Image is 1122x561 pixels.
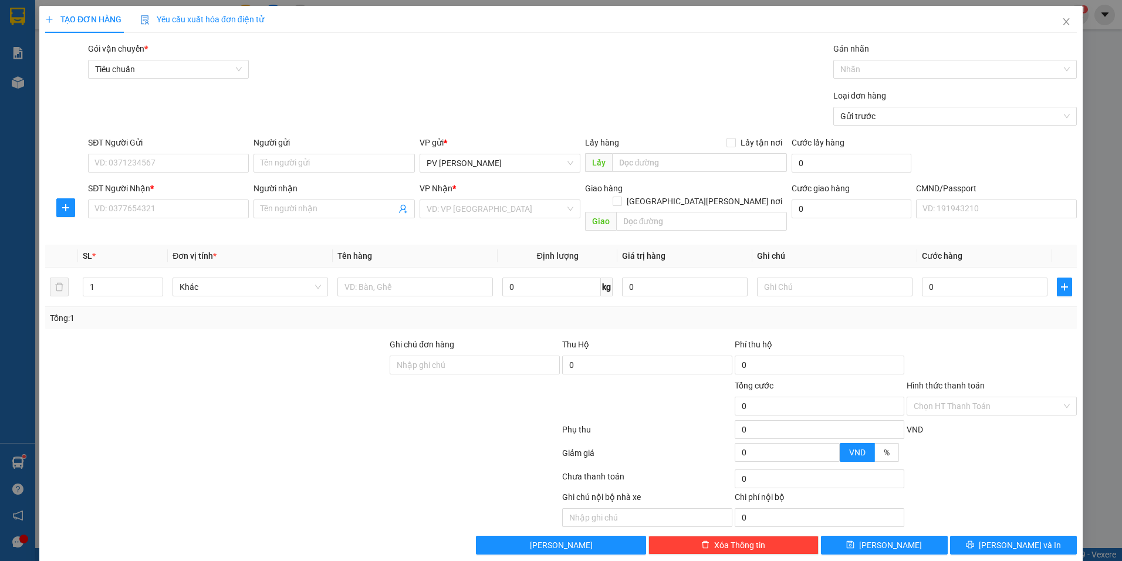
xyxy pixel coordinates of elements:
input: 0 [622,278,748,296]
div: Tổng: 1 [50,312,433,325]
span: plus [1057,282,1072,292]
span: Giao [585,212,616,231]
span: Gửi trước [840,107,1070,125]
div: Chưa thanh toán [561,470,734,491]
span: delete [701,540,709,550]
button: [PERSON_NAME] [476,536,646,555]
span: [GEOGRAPHIC_DATA][PERSON_NAME] nơi [622,195,787,208]
span: plus [45,15,53,23]
span: VND [849,448,866,457]
label: Hình thức thanh toán [907,381,985,390]
input: Dọc đường [616,212,788,231]
span: % [884,448,890,457]
div: SĐT Người Gửi [88,136,249,149]
span: Tiêu chuẩn [95,60,242,78]
div: Phí thu hộ [735,338,905,356]
span: VND [907,425,923,434]
div: Ghi chú nội bộ nhà xe [562,491,732,508]
label: Cước giao hàng [792,184,850,193]
span: Lấy [585,153,612,172]
span: Lấy hàng [585,138,619,147]
div: CMND/Passport [916,182,1077,195]
div: SĐT Người Nhận [88,182,249,195]
span: Cước hàng [922,251,962,261]
span: PV Nam Đong [427,154,573,172]
button: deleteXóa Thông tin [648,536,819,555]
span: Yêu cầu xuất hóa đơn điện tử [140,15,264,24]
label: Cước lấy hàng [792,138,844,147]
label: Loại đơn hàng [833,91,886,100]
div: Phụ thu [561,423,734,444]
span: Giao hàng [585,184,623,193]
div: Người nhận [254,182,414,195]
span: close [1062,17,1071,26]
span: Xóa Thông tin [714,539,765,552]
img: icon [140,15,150,25]
span: VP Nhận [420,184,452,193]
span: Thu Hộ [562,340,589,349]
input: Dọc đường [612,153,788,172]
span: kg [601,278,613,296]
div: VP gửi [420,136,580,149]
div: Chi phí nội bộ [735,491,905,508]
span: [PERSON_NAME] và In [979,539,1061,552]
span: Tên hàng [337,251,372,261]
span: [PERSON_NAME] [530,539,593,552]
label: Ghi chú đơn hàng [390,340,454,349]
span: printer [966,540,974,550]
button: plus [1057,278,1072,296]
button: save[PERSON_NAME] [821,536,948,555]
button: plus [56,198,75,217]
span: Đơn vị tính [173,251,217,261]
th: Ghi chú [752,245,917,268]
input: Cước lấy hàng [792,154,911,173]
input: Nhập ghi chú [562,508,732,527]
span: TẠO ĐƠN HÀNG [45,15,121,24]
input: Ghi Chú [757,278,913,296]
span: user-add [398,204,408,214]
span: Lấy tận nơi [736,136,787,149]
input: Ghi chú đơn hàng [390,356,560,374]
button: printer[PERSON_NAME] và In [950,536,1077,555]
span: Tổng cước [735,381,773,390]
span: save [846,540,854,550]
span: Gói vận chuyển [88,44,148,53]
span: [PERSON_NAME] [859,539,922,552]
span: Giá trị hàng [622,251,665,261]
input: VD: Bàn, Ghế [337,278,493,296]
span: Khác [180,278,321,296]
button: delete [50,278,69,296]
div: Người gửi [254,136,414,149]
span: plus [57,203,75,212]
label: Gán nhãn [833,44,869,53]
span: SL [83,251,92,261]
button: Close [1050,6,1083,39]
span: Định lượng [537,251,579,261]
div: Giảm giá [561,447,734,467]
input: Cước giao hàng [792,200,911,218]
